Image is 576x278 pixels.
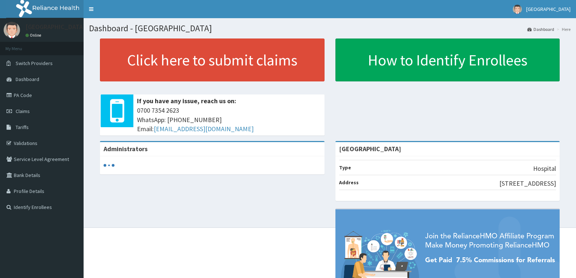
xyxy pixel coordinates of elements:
p: Hospital [533,164,556,173]
span: Tariffs [16,124,29,130]
a: [EMAIL_ADDRESS][DOMAIN_NAME] [154,125,254,133]
b: If you have any issue, reach us on: [137,97,236,105]
a: How to Identify Enrollees [335,39,560,81]
img: User Image [513,5,522,14]
li: Here [555,26,571,32]
span: Dashboard [16,76,39,82]
span: [GEOGRAPHIC_DATA] [526,6,571,12]
a: Click here to submit claims [100,39,325,81]
span: 0700 7354 2623 WhatsApp: [PHONE_NUMBER] Email: [137,106,321,134]
p: [GEOGRAPHIC_DATA] [25,24,85,30]
a: Dashboard [527,26,554,32]
p: [STREET_ADDRESS] [499,179,556,188]
svg: audio-loading [104,160,114,171]
span: Claims [16,108,30,114]
b: Type [339,164,351,171]
a: Online [25,33,43,38]
img: User Image [4,22,20,38]
b: Address [339,179,359,186]
strong: [GEOGRAPHIC_DATA] [339,145,401,153]
span: Switch Providers [16,60,53,67]
b: Administrators [104,145,148,153]
h1: Dashboard - [GEOGRAPHIC_DATA] [89,24,571,33]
